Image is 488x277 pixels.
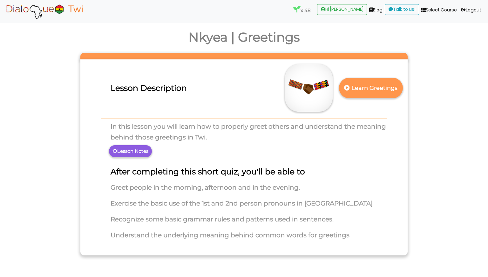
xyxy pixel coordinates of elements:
h1: After completing this short quiz, you'll be able to [85,167,403,176]
a: Blog [367,4,385,16]
button: Learn Greetings [339,78,403,98]
button: Lesson Notes [109,145,152,157]
li: Recognize some basic grammar rules and patterns used in sentences. [85,214,403,230]
p: x 48 [293,6,311,15]
li: Understand the underlying meaning behind common words for greetings [85,230,403,246]
p: Learn Greetings [343,80,399,96]
p: In this lesson you will learn how to properly greet others and understand the meaning behind thos... [85,121,403,143]
li: Greet people in the morning, afternoon and in the evening. [85,183,403,199]
li: Exercise the basic use of the 1st and 2nd person pronouns in [GEOGRAPHIC_DATA] [85,199,403,214]
a: Hi [PERSON_NAME] [317,4,367,15]
a: Select Course [419,4,459,16]
a: Logout [459,4,484,16]
img: Brand [4,3,85,19]
a: Talk to us! [385,4,419,15]
h1: Lesson Description [85,83,403,93]
img: greetings.3fee7869.jpg [285,64,333,112]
